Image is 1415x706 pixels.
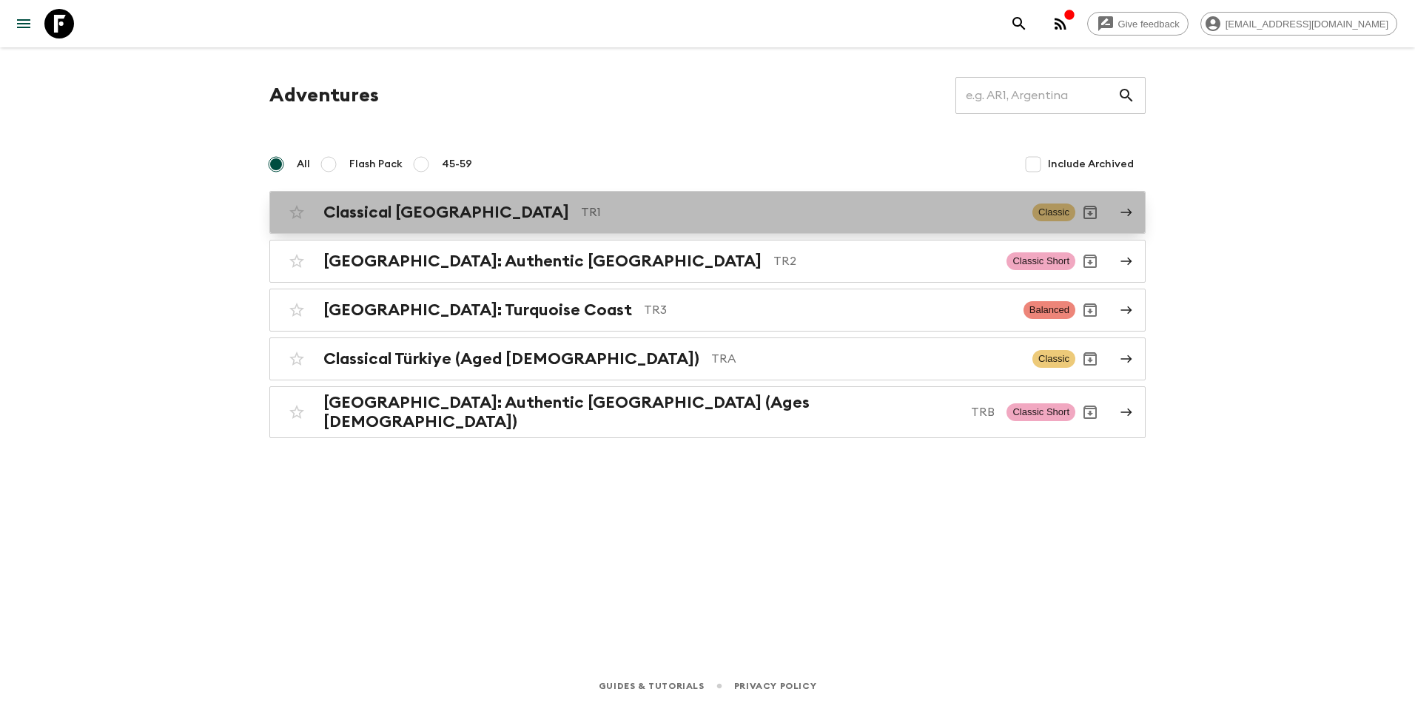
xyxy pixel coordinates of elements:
[269,386,1146,438] a: [GEOGRAPHIC_DATA]: Authentic [GEOGRAPHIC_DATA] (Ages [DEMOGRAPHIC_DATA])TRBClassic ShortArchive
[323,252,762,271] h2: [GEOGRAPHIC_DATA]: Authentic [GEOGRAPHIC_DATA]
[1024,301,1075,319] span: Balanced
[734,678,816,694] a: Privacy Policy
[955,75,1117,116] input: e.g. AR1, Argentina
[323,349,699,369] h2: Classical Türkiye (Aged [DEMOGRAPHIC_DATA])
[269,289,1146,332] a: [GEOGRAPHIC_DATA]: Turquoise CoastTR3BalancedArchive
[442,157,472,172] span: 45-59
[1075,295,1105,325] button: Archive
[644,301,1012,319] p: TR3
[1032,204,1075,221] span: Classic
[581,204,1021,221] p: TR1
[323,393,959,431] h2: [GEOGRAPHIC_DATA]: Authentic [GEOGRAPHIC_DATA] (Ages [DEMOGRAPHIC_DATA])
[1048,157,1134,172] span: Include Archived
[1200,12,1397,36] div: [EMAIL_ADDRESS][DOMAIN_NAME]
[9,9,38,38] button: menu
[349,157,403,172] span: Flash Pack
[1075,397,1105,427] button: Archive
[1075,246,1105,276] button: Archive
[323,300,632,320] h2: [GEOGRAPHIC_DATA]: Turquoise Coast
[269,240,1146,283] a: [GEOGRAPHIC_DATA]: Authentic [GEOGRAPHIC_DATA]TR2Classic ShortArchive
[971,403,995,421] p: TRB
[1087,12,1189,36] a: Give feedback
[323,203,569,222] h2: Classical [GEOGRAPHIC_DATA]
[297,157,310,172] span: All
[269,191,1146,234] a: Classical [GEOGRAPHIC_DATA]TR1ClassicArchive
[1032,350,1075,368] span: Classic
[711,350,1021,368] p: TRA
[1075,344,1105,374] button: Archive
[773,252,995,270] p: TR2
[269,337,1146,380] a: Classical Türkiye (Aged [DEMOGRAPHIC_DATA])TRAClassicArchive
[269,81,379,110] h1: Adventures
[1075,198,1105,227] button: Archive
[1006,403,1075,421] span: Classic Short
[1217,19,1396,30] span: [EMAIL_ADDRESS][DOMAIN_NAME]
[1006,252,1075,270] span: Classic Short
[1004,9,1034,38] button: search adventures
[1110,19,1188,30] span: Give feedback
[599,678,705,694] a: Guides & Tutorials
